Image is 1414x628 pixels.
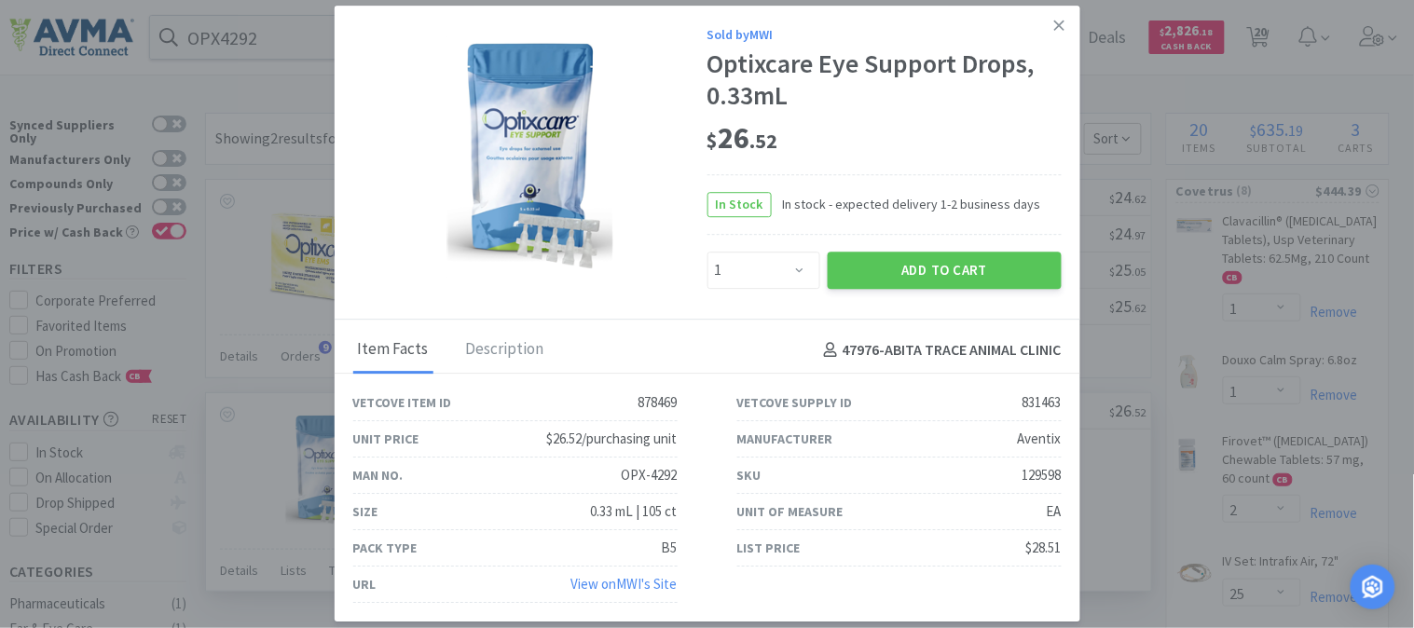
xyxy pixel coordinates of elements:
div: 0.33 mL | 105 ct [591,501,678,524]
div: Optixcare Eye Support Drops, 0.33mL [707,49,1062,112]
div: Size [353,501,378,522]
div: OPX-4292 [622,465,678,487]
div: Vetcove Item ID [353,392,452,413]
div: Man No. [353,465,404,485]
div: Sold by MWI [707,24,1062,45]
div: B5 [662,538,678,560]
div: Unit of Measure [737,501,844,522]
span: 26 [707,119,778,157]
img: fc8962d211d7476cb12c5a5f2f4f13b0_831463.png [446,35,613,278]
div: URL [353,574,377,594]
div: Unit Price [353,429,419,449]
div: Manufacturer [737,429,833,449]
div: Open Intercom Messenger [1351,565,1395,609]
button: Add to Cart [828,252,1062,289]
div: 831463 [1023,392,1062,415]
div: 878469 [638,392,678,415]
div: SKU [737,465,762,485]
span: $ [707,128,719,154]
h4: 47976 - ABITA TRACE ANIMAL CLINIC [817,338,1062,362]
div: Description [461,327,549,374]
div: Vetcove Supply ID [737,392,853,413]
div: 129598 [1023,465,1062,487]
div: Pack Type [353,538,418,558]
div: Item Facts [353,327,433,374]
div: Aventix [1018,429,1062,451]
div: $28.51 [1026,538,1062,560]
div: $26.52/purchasing unit [547,429,678,451]
div: EA [1047,501,1062,524]
span: In stock - expected delivery 1-2 business days [772,195,1041,215]
div: List Price [737,538,801,558]
a: View onMWI's Site [571,576,678,594]
span: . 52 [750,128,778,154]
span: In Stock [708,193,771,216]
